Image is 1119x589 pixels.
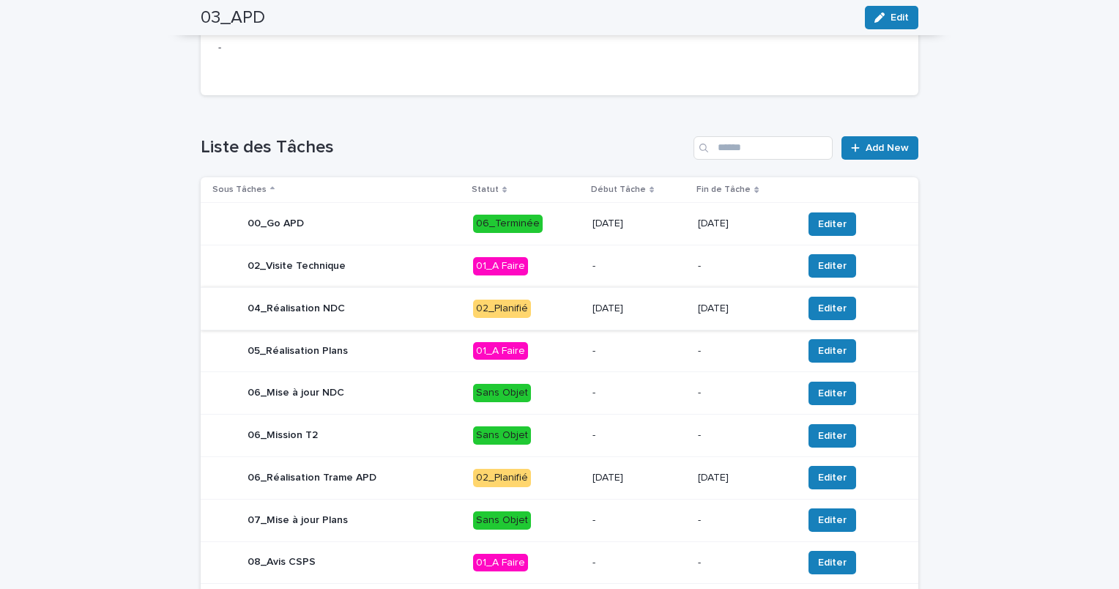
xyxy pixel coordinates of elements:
[592,514,686,527] p: -
[248,472,376,484] p: 06_Réalisation Trame APD
[201,372,918,415] tr: 06_Mise à jour NDCSans Objet--Editer
[866,143,909,153] span: Add New
[808,382,856,405] button: Editer
[808,424,856,448] button: Editer
[865,6,918,29] button: Edit
[248,260,346,273] p: 02_Visite Technique
[201,203,918,245] tr: 00_Go APD06_Terminée[DATE][DATE]Editer
[473,511,531,530] div: Sans Objet
[818,470,847,485] span: Editer
[841,136,918,160] a: Add New
[473,300,531,318] div: 02_Planifié
[698,472,791,484] p: [DATE]
[592,260,686,273] p: -
[808,297,856,320] button: Editer
[592,345,686,358] p: -
[201,245,918,287] tr: 02_Visite Technique01_A Faire--Editer
[818,429,847,443] span: Editer
[592,303,686,315] p: [DATE]
[591,182,646,198] p: Début Tâche
[201,456,918,499] tr: 06_Réalisation Trame APD02_Planifié[DATE][DATE]Editer
[808,551,856,574] button: Editer
[818,386,847,401] span: Editer
[248,303,345,315] p: 04_Réalisation NDC
[592,387,686,399] p: -
[592,472,686,484] p: [DATE]
[201,541,918,584] tr: 08_Avis CSPS01_A Faire--Editer
[201,499,918,541] tr: 07_Mise à jour PlansSans Objet--Editer
[473,384,531,402] div: Sans Objet
[808,339,856,363] button: Editer
[473,257,528,275] div: 01_A Faire
[248,514,348,527] p: 07_Mise à jour Plans
[248,387,344,399] p: 06_Mise à jour NDC
[473,554,528,572] div: 01_A Faire
[592,557,686,569] p: -
[818,217,847,231] span: Editer
[248,556,316,568] p: 08_Avis CSPS
[698,260,791,273] p: -
[248,345,348,358] p: 05_Réalisation Plans
[473,469,531,487] div: 02_Planifié
[808,466,856,489] button: Editer
[698,514,791,527] p: -
[698,387,791,399] p: -
[248,218,304,230] p: 00_Go APD
[808,254,856,278] button: Editer
[698,557,791,569] p: -
[201,137,688,158] h1: Liste des Tâches
[694,136,833,160] input: Search
[473,215,543,233] div: 06_Terminée
[472,182,499,198] p: Statut
[698,429,791,442] p: -
[201,287,918,330] tr: 04_Réalisation NDC02_Planifié[DATE][DATE]Editer
[808,212,856,236] button: Editer
[473,342,528,360] div: 01_A Faire
[698,345,791,358] p: -
[818,513,847,527] span: Editer
[248,429,318,442] p: 06_Mission T2
[201,7,265,29] h2: 03_APD
[212,182,267,198] p: Sous Tâches
[201,330,918,372] tr: 05_Réalisation Plans01_A Faire--Editer
[218,40,901,56] p: -
[592,218,686,230] p: [DATE]
[696,182,751,198] p: Fin de Tâche
[698,218,791,230] p: [DATE]
[818,555,847,570] span: Editer
[818,301,847,316] span: Editer
[818,344,847,358] span: Editer
[891,12,909,23] span: Edit
[818,259,847,273] span: Editer
[808,508,856,532] button: Editer
[698,303,791,315] p: [DATE]
[473,426,531,445] div: Sans Objet
[592,429,686,442] p: -
[201,415,918,457] tr: 06_Mission T2Sans Objet--Editer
